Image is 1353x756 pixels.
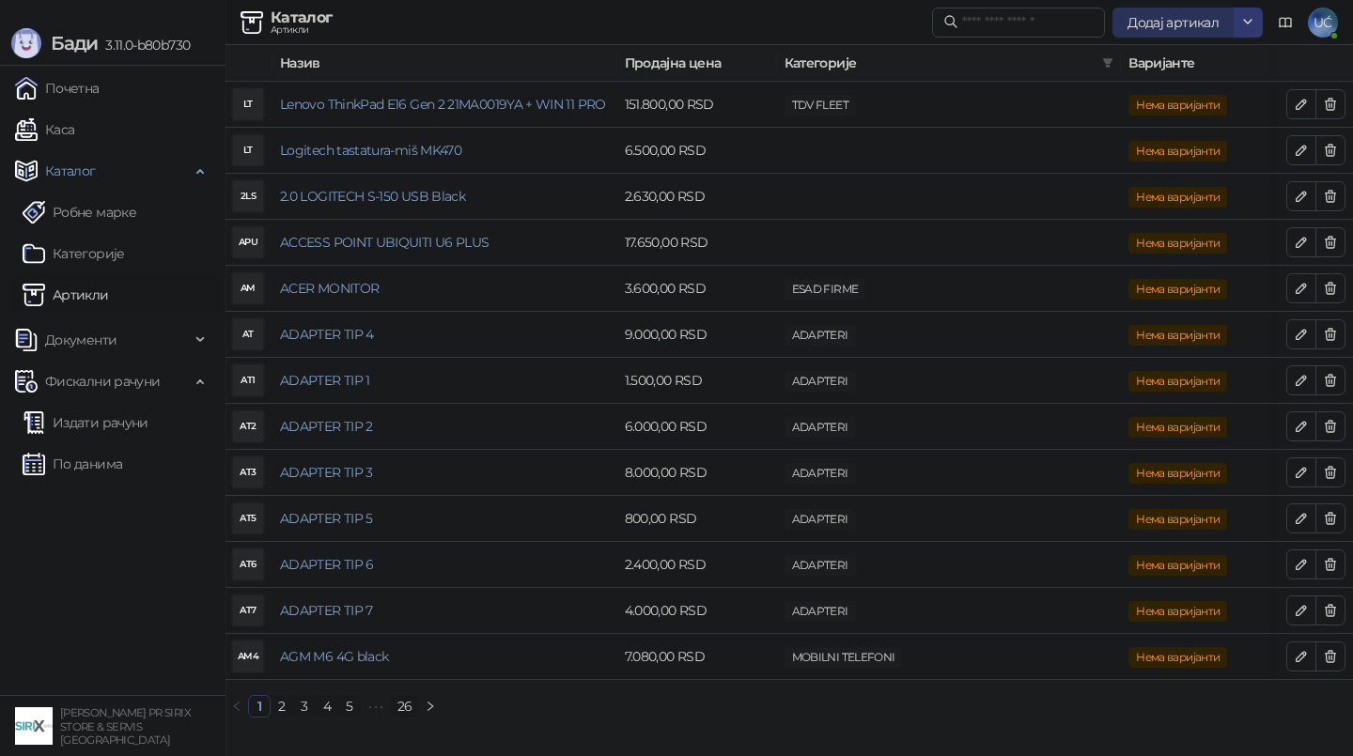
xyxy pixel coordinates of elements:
[280,556,374,573] a: ADAPTER TIP 6
[231,701,242,712] span: left
[280,188,465,205] a: 2.0 LOGITECH S-150 USB Black
[23,284,45,306] img: Artikli
[280,602,373,619] a: ADAPTER TIP 7
[272,358,617,404] td: ADAPTER TIP 1
[271,695,293,717] li: 2
[233,135,263,165] div: LT
[785,371,856,392] span: ADAPTERI
[1128,187,1227,208] span: Нема варијанти
[15,707,53,745] img: 64x64-companyLogo-cb9a1907-c9b0-4601-bb5e-5084e694c383.png
[785,463,856,484] span: ADAPTERI
[1128,417,1227,438] span: Нема варијанти
[1127,14,1219,31] span: Додај артикал
[60,706,191,747] small: [PERSON_NAME] PR SIRIX STORE & SERVIS [GEOGRAPHIC_DATA]
[1128,325,1227,346] span: Нема варијанти
[1098,49,1117,77] span: filter
[233,457,263,487] div: AT3
[272,82,617,128] td: Lenovo ThinkPad E16 Gen 2 21MA0019YA + WIN 11 PRO
[280,234,489,251] a: ACCESS POINT UBIQUITI U6 PLUS
[272,588,617,634] td: ADAPTER TIP 7
[785,95,856,116] span: TDV FLEET
[271,10,333,25] div: Каталог
[45,363,160,400] span: Фискални рачуни
[617,358,777,404] td: 1.500,00 RSD
[233,181,263,211] div: 2LS
[1112,8,1234,38] button: Додај артикал
[272,312,617,358] td: ADAPTER TIP 4
[425,701,436,712] span: right
[317,696,337,717] a: 4
[280,326,374,343] a: ADAPTER TIP 4
[361,695,391,717] span: •••
[272,696,292,717] a: 2
[1128,233,1227,254] span: Нема варијанти
[98,37,190,54] span: 3.11.0-b80b730
[617,542,777,588] td: 2.400,00 RSD
[272,45,617,82] th: Назив
[23,404,148,441] a: Издати рачуни
[785,555,856,576] span: ADAPTERI
[233,89,263,119] div: LT
[617,404,777,450] td: 6.000,00 RSD
[15,111,74,148] a: Каса
[316,695,338,717] li: 4
[45,321,117,359] span: Документи
[23,276,109,314] a: ArtikliАртикли
[1128,95,1227,116] span: Нема варијанти
[225,695,248,717] li: Претходна страна
[280,510,373,527] a: ADAPTER TIP 5
[233,595,263,625] div: AT7
[617,496,777,542] td: 800,00 RSD
[272,404,617,450] td: ADAPTER TIP 2
[272,266,617,312] td: ACER MONITOR
[233,641,263,671] div: AM4
[785,509,856,530] span: ADAPTERI
[45,152,96,190] span: Каталог
[1128,463,1227,484] span: Нема варијанти
[233,319,263,349] div: AT
[1128,279,1227,300] span: Нема варијанти
[617,588,777,634] td: 4.000,00 RSD
[11,28,41,58] img: Logo
[617,634,777,680] td: 7.080,00 RSD
[293,695,316,717] li: 3
[15,69,100,107] a: Почетна
[617,128,777,174] td: 6.500,00 RSD
[248,695,271,717] li: 1
[233,273,263,303] div: AM
[272,496,617,542] td: ADAPTER TIP 5
[785,601,856,622] span: ADAPTERI
[23,193,136,231] a: Робне марке
[392,696,418,717] a: 26
[280,418,373,435] a: ADAPTER TIP 2
[1128,647,1227,668] span: Нема варијанти
[225,695,248,717] button: left
[785,279,866,300] span: ESAD FIRME
[249,696,270,717] a: 1
[1102,57,1113,69] span: filter
[617,174,777,220] td: 2.630,00 RSD
[233,227,263,257] div: APU
[1128,555,1227,576] span: Нема варијанти
[272,450,617,496] td: ADAPTER TIP 3
[617,266,777,312] td: 3.600,00 RSD
[617,220,777,266] td: 17.650,00 RSD
[272,220,617,266] td: ACCESS POINT UBIQUITI U6 PLUS
[51,32,98,54] span: Бади
[272,128,617,174] td: Logitech tastatura-miš MK470
[1128,509,1227,530] span: Нема варијанти
[617,82,777,128] td: 151.800,00 RSD
[338,695,361,717] li: 5
[280,142,461,159] a: Logitech tastatura-miš MK470
[419,695,442,717] li: Следећа страна
[785,417,856,438] span: ADAPTERI
[1128,141,1227,162] span: Нема варијанти
[233,503,263,533] div: AT5
[23,235,125,272] a: Категорије
[617,450,777,496] td: 8.000,00 RSD
[1308,8,1338,38] span: UĆ
[272,634,617,680] td: AGM M6 4G black
[271,25,333,35] div: Артикли
[617,312,777,358] td: 9.000,00 RSD
[280,464,373,481] a: ADAPTER TIP 3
